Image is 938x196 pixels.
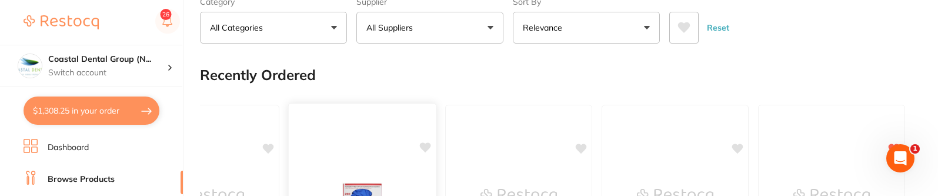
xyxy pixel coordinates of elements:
[48,67,167,79] p: Switch account
[703,12,733,44] button: Reset
[48,54,167,65] h4: Coastal Dental Group (Newcastle)
[910,144,920,154] span: 1
[24,9,99,36] a: Restocq Logo
[356,12,503,44] button: All Suppliers
[523,22,567,34] p: Relevance
[886,144,914,172] iframe: Intercom live chat
[200,67,316,84] h2: Recently Ordered
[24,15,99,29] img: Restocq Logo
[366,22,418,34] p: All Suppliers
[200,12,347,44] button: All Categories
[513,12,660,44] button: Relevance
[24,97,159,125] button: $1,308.25 in your order
[48,142,89,154] a: Dashboard
[18,54,42,78] img: Coastal Dental Group (Newcastle)
[48,174,115,185] a: Browse Products
[210,22,268,34] p: All Categories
